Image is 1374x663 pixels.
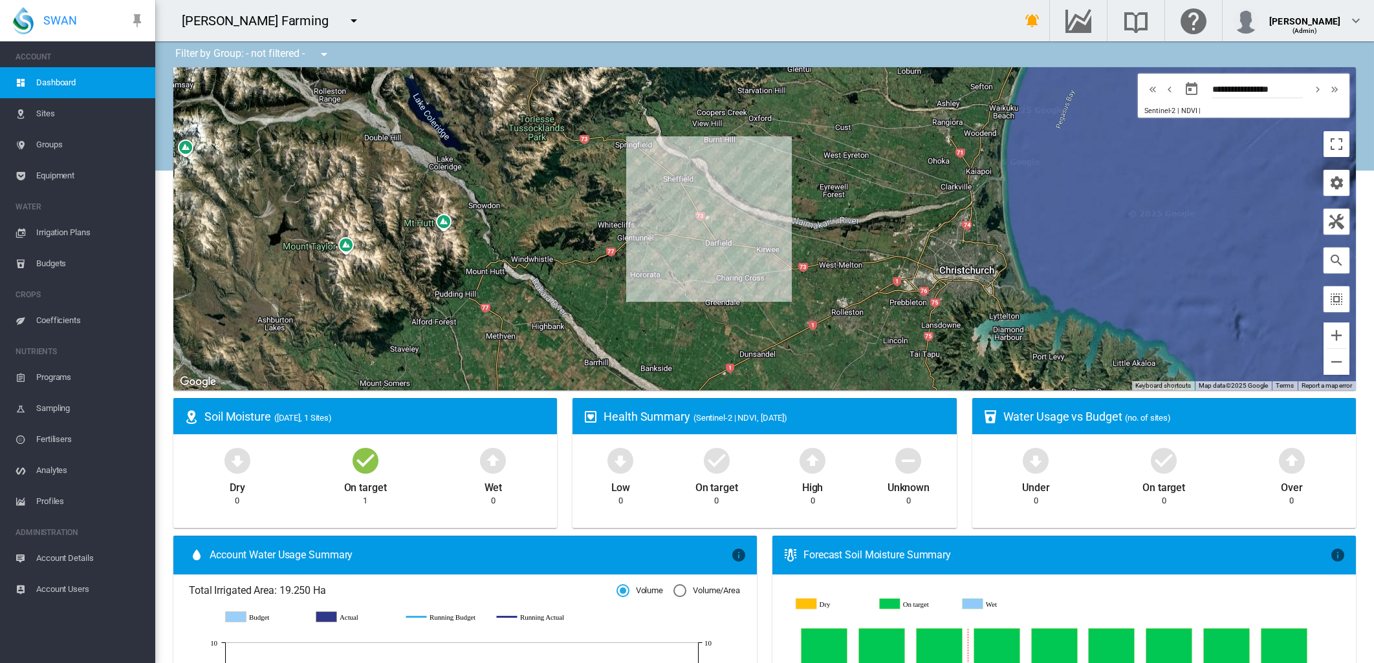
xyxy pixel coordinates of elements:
[1020,445,1051,476] md-icon: icon-arrow-down-bold-circle
[497,611,574,623] g: Running Actual
[182,12,340,30] div: [PERSON_NAME] Farming
[693,413,787,423] span: (Sentinel-2 | NDVI, [DATE])
[491,495,496,507] div: 0
[1146,81,1160,97] md-icon: icon-chevron-double-left
[36,543,145,574] span: Account Details
[177,374,219,390] a: Open this area in Google Maps (opens a new window)
[1135,381,1191,390] button: Keyboard shortcuts
[802,476,823,495] div: High
[189,584,616,598] span: Total Irrigated Area: 19.250 Ha
[1324,131,1349,157] button: Toggle fullscreen view
[350,445,381,476] md-icon: icon-checkbox-marked-circle
[177,374,219,390] img: Google
[36,248,145,279] span: Budgets
[1162,495,1166,507] div: 0
[36,393,145,424] span: Sampling
[1311,81,1325,97] md-icon: icon-chevron-right
[1324,322,1349,348] button: Zoom in
[1281,476,1303,495] div: Over
[1034,495,1038,507] div: 0
[316,611,394,623] g: Actual
[1324,170,1349,196] button: icon-cog
[36,217,145,248] span: Irrigation Plans
[618,495,623,507] div: 0
[880,598,955,610] g: On target
[783,547,798,563] md-icon: icon-thermometer-lines
[1324,247,1349,273] button: icon-magnify
[1329,175,1344,191] md-icon: icon-cog
[704,639,712,647] tspan: 10
[695,476,738,495] div: On target
[16,284,145,305] span: CROPS
[1233,8,1259,34] img: profile.jpg
[906,495,911,507] div: 0
[1179,76,1205,102] button: md-calendar
[1125,413,1171,423] span: (no. of sites)
[1020,8,1045,34] button: icon-bell-ring
[1178,13,1209,28] md-icon: Click here for help
[1330,547,1346,563] md-icon: icon-information
[485,476,503,495] div: Wet
[36,362,145,393] span: Programs
[893,445,924,476] md-icon: icon-minus-circle
[731,547,747,563] md-icon: icon-information
[36,574,145,605] span: Account Users
[673,585,740,597] md-radio-button: Volume/Area
[1269,10,1340,23] div: [PERSON_NAME]
[803,548,1330,562] div: Forecast Soil Moisture Summary
[1302,382,1352,389] a: Report a map error
[16,47,145,67] span: ACCOUNT
[1292,27,1318,34] span: (Admin)
[1199,107,1201,115] span: |
[1348,13,1364,28] md-icon: icon-chevron-down
[1162,81,1177,97] md-icon: icon-chevron-left
[714,495,719,507] div: 0
[184,409,199,425] md-icon: icon-map-marker-radius
[1003,408,1346,425] div: Water Usage vs Budget
[341,8,367,34] button: icon-menu-down
[226,611,303,623] g: Budget
[43,12,77,28] span: SWAN
[604,408,946,425] div: Health Summary
[230,476,245,495] div: Dry
[36,160,145,191] span: Equipment
[1144,81,1161,97] button: icon-chevron-double-left
[16,341,145,362] span: NUTRIENTS
[16,196,145,217] span: WATER
[1063,13,1094,28] md-icon: Go to the Data Hub
[1120,13,1151,28] md-icon: Search the knowledge base
[36,129,145,160] span: Groups
[1327,81,1342,97] md-icon: icon-chevron-double-right
[1289,495,1294,507] div: 0
[36,67,145,98] span: Dashboard
[210,548,731,562] span: Account Water Usage Summary
[1199,382,1268,389] span: Map data ©2025 Google
[210,639,217,647] tspan: 10
[1309,81,1326,97] button: icon-chevron-right
[1144,107,1197,115] span: Sentinel-2 | NDVI
[1276,382,1294,389] a: Terms
[605,445,636,476] md-icon: icon-arrow-down-bold-circle
[611,476,631,495] div: Low
[36,98,145,129] span: Sites
[1329,291,1344,307] md-icon: icon-select-all
[796,598,871,610] g: Dry
[1324,349,1349,375] button: Zoom out
[36,455,145,486] span: Analytes
[363,495,367,507] div: 1
[274,413,332,423] span: ([DATE], 1 Sites)
[1025,13,1040,28] md-icon: icon-bell-ring
[13,7,34,34] img: SWAN-Landscape-Logo-Colour-drop.png
[1324,286,1349,312] button: icon-select-all
[36,424,145,455] span: Fertilisers
[701,445,732,476] md-icon: icon-checkbox-marked-circle
[235,495,239,507] div: 0
[316,47,332,62] md-icon: icon-menu-down
[166,41,341,67] div: Filter by Group: - not filtered -
[1022,476,1050,495] div: Under
[964,598,1038,610] g: Wet
[1326,81,1343,97] button: icon-chevron-double-right
[583,409,598,425] md-icon: icon-heart-box-outline
[311,41,337,67] button: icon-menu-down
[1148,445,1179,476] md-icon: icon-checkbox-marked-circle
